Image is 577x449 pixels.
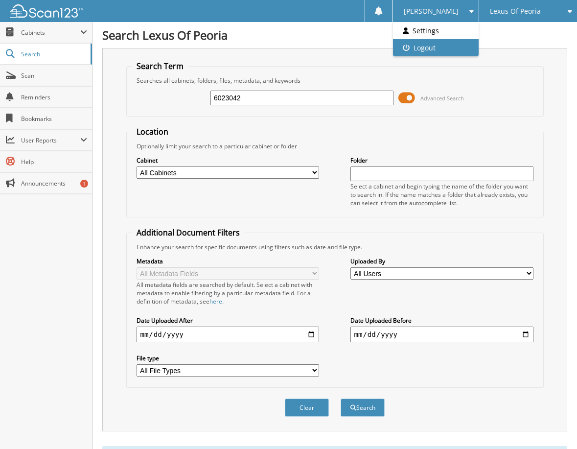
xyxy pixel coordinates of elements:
span: Scan [21,71,87,80]
a: Settings [393,22,479,39]
span: Announcements [21,179,87,188]
span: Help [21,158,87,166]
input: end [350,327,533,342]
span: Reminders [21,93,87,101]
legend: Additional Document Filters [132,227,245,238]
input: start [137,327,320,342]
div: Searches all cabinets, folders, files, metadata, and keywords [132,76,538,85]
label: Date Uploaded Before [350,316,533,325]
label: Metadata [137,257,320,265]
div: 1 [80,180,88,188]
span: Cabinets [21,28,80,37]
a: here [209,297,222,306]
span: User Reports [21,136,80,144]
img: scan123-logo-white.svg [10,4,83,18]
button: Search [341,399,385,417]
div: Optionally limit your search to a particular cabinet or folder [132,142,538,150]
legend: Search Term [132,61,188,71]
a: Logout [393,39,479,56]
div: All metadata fields are searched by default. Select a cabinet with metadata to enable filtering b... [137,281,320,306]
span: Lexus Of Peoria [490,8,541,14]
span: [PERSON_NAME] [404,8,459,14]
div: Enhance your search for specific documents using filters such as date and file type. [132,243,538,251]
span: Bookmarks [21,115,87,123]
div: Select a cabinet and begin typing the name of the folder you want to search in. If the name match... [350,182,533,207]
span: Advanced Search [420,95,464,102]
legend: Location [132,126,173,137]
span: Search [21,50,86,58]
label: Uploaded By [350,257,533,265]
label: File type [137,354,320,362]
label: Cabinet [137,156,320,165]
label: Date Uploaded After [137,316,320,325]
h1: Search Lexus Of Peoria [102,27,567,43]
button: Clear [285,399,329,417]
label: Folder [350,156,533,165]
